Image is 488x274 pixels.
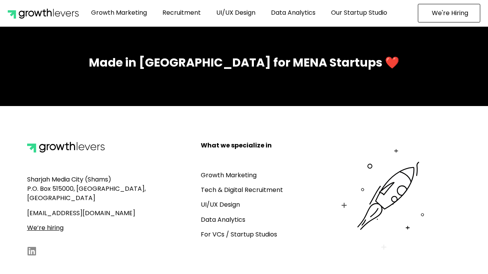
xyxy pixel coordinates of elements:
[210,4,261,22] a: UI/UX Design
[27,223,64,232] a: We’re hiring
[418,4,480,22] a: We're Hiring
[201,200,240,209] a: UI/UX Design
[27,209,135,217] span: [EMAIL_ADDRESS][DOMAIN_NAME]
[201,141,272,150] b: What we specialize in
[201,230,277,239] a: For VCs / Startup Studios
[201,171,257,180] a: Growth Marketing
[325,4,393,22] a: Our Startup Studio
[265,4,321,22] a: Data Analytics
[85,4,153,22] a: Growth Marketing
[157,4,207,22] a: Recruitment
[27,175,146,202] span: Sharjah Media City (Shams) P.O. Box 515000, [GEOGRAPHIC_DATA], [GEOGRAPHIC_DATA]
[432,10,468,16] span: We're Hiring
[201,215,245,224] a: Data Analytics
[35,54,453,71] div: Made in [GEOGRAPHIC_DATA] for MENA Startups ❤️
[79,4,400,22] nav: Menu
[201,185,283,194] a: Tech & Digital Recruitment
